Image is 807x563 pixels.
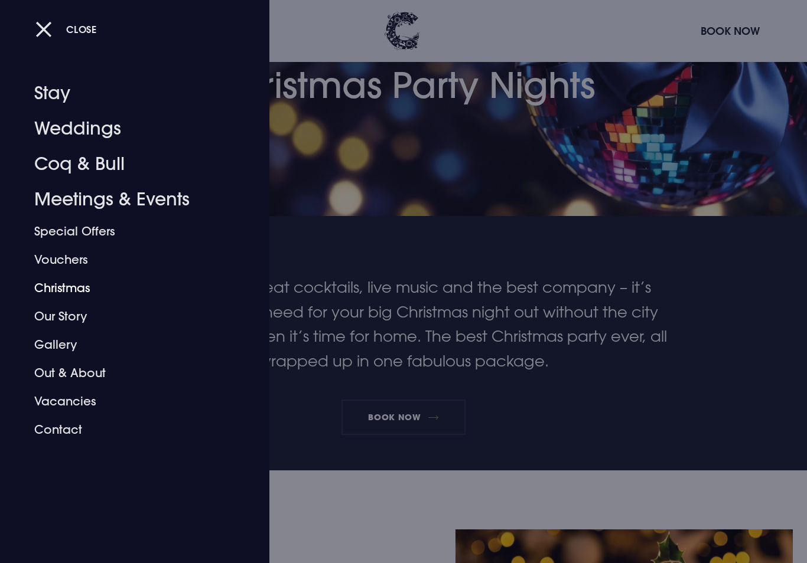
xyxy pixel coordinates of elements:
[34,302,221,330] a: Our Story
[34,359,221,387] a: Out & About
[34,182,221,217] a: Meetings & Events
[34,387,221,415] a: Vacancies
[34,111,221,146] a: Weddings
[34,246,221,274] a: Vouchers
[35,17,97,41] button: Close
[66,23,97,35] span: Close
[34,146,221,182] a: Coq & Bull
[34,415,221,444] a: Contact
[34,330,221,359] a: Gallery
[34,217,221,246] a: Special Offers
[34,274,221,302] a: Christmas
[34,76,221,111] a: Stay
